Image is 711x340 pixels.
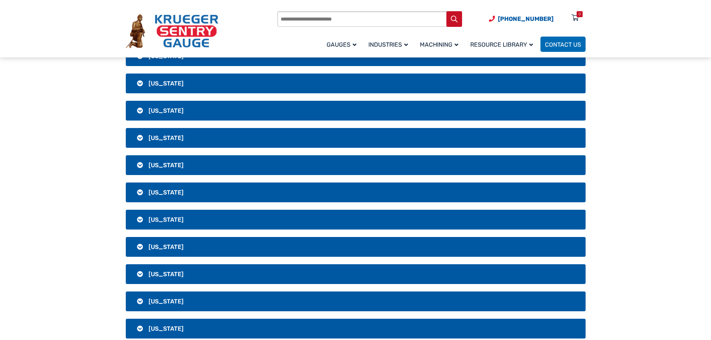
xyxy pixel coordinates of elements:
a: Resource Library [466,35,540,53]
span: [US_STATE] [149,162,184,169]
span: [US_STATE] [149,298,184,305]
span: [US_STATE] [149,216,184,223]
span: [US_STATE] [149,271,184,278]
a: Contact Us [540,37,586,52]
span: [US_STATE] [149,80,184,87]
span: [US_STATE] [149,134,184,141]
span: [US_STATE] [149,189,184,196]
a: Industries [364,35,415,53]
a: Machining [415,35,466,53]
span: [US_STATE] [149,53,184,60]
span: [US_STATE] [149,107,184,114]
a: Gauges [322,35,364,53]
span: [PHONE_NUMBER] [498,15,553,22]
span: [US_STATE] [149,325,184,332]
span: Contact Us [545,41,581,48]
span: Gauges [327,41,356,48]
span: Machining [420,41,458,48]
a: Phone Number (920) 434-8860 [489,14,553,24]
img: Krueger Sentry Gauge [126,14,218,49]
span: Resource Library [470,41,533,48]
div: 0 [579,11,581,17]
span: Industries [368,41,408,48]
span: [US_STATE] [149,243,184,250]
